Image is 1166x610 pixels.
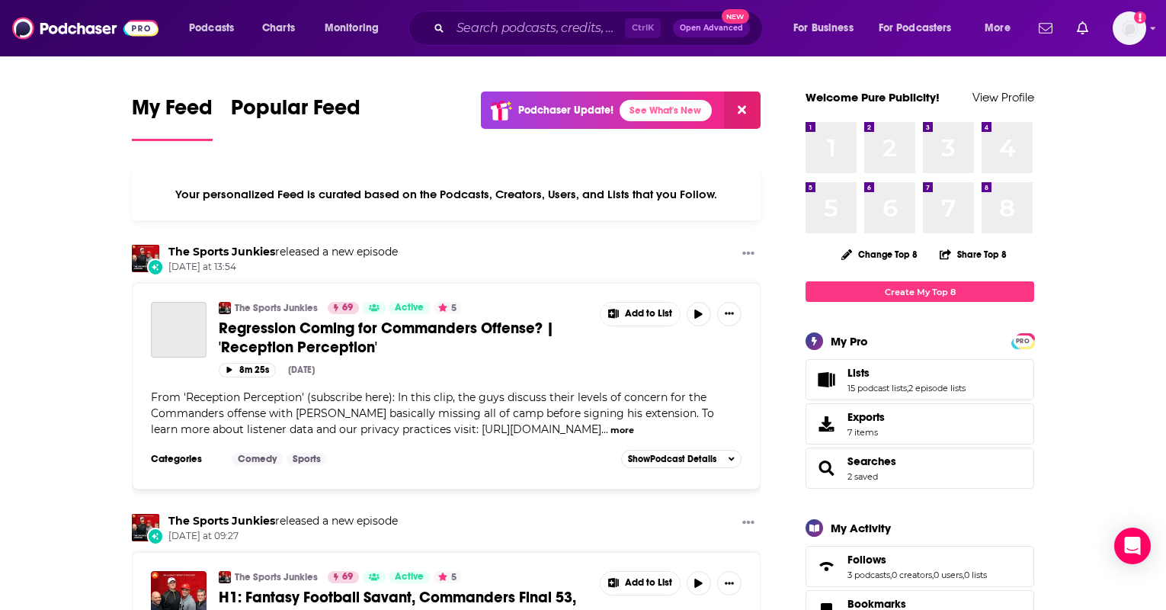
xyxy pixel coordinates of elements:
button: more [610,424,634,437]
span: Searches [806,448,1034,489]
a: See What's New [620,100,712,121]
button: Show More Button [736,514,761,533]
a: The Sports Junkies [235,571,318,583]
span: Podcasts [189,18,234,39]
a: Searches [811,457,841,479]
a: Regression Coming for Commanders Offense? | 'Reception Perception' [151,302,207,358]
button: open menu [178,16,254,40]
img: The Sports Junkies [219,571,231,583]
span: Follows [847,553,886,567]
a: 2 episode lists [908,383,966,393]
a: Sports [287,453,327,465]
img: The Sports Junkies [132,514,159,541]
a: Show notifications dropdown [1071,15,1094,41]
img: The Sports Junkies [132,245,159,272]
div: My Pro [831,334,868,348]
a: 2 saved [847,471,878,482]
button: Show More Button [601,303,680,326]
span: My Feed [132,95,213,130]
button: ShowPodcast Details [621,450,742,468]
div: Search podcasts, credits, & more... [423,11,777,46]
span: , [907,383,908,393]
a: Charts [252,16,304,40]
span: Exports [847,410,885,424]
button: open menu [314,16,399,40]
button: 5 [434,571,461,583]
span: Add to List [625,308,672,319]
span: 7 items [847,427,885,438]
button: Show profile menu [1113,11,1146,45]
button: Show More Button [601,572,680,595]
img: Podchaser - Follow, Share and Rate Podcasts [12,14,159,43]
span: 69 [342,570,353,585]
a: Follows [847,553,987,567]
span: Active [395,300,424,316]
span: From 'Reception Perception' (subscribe here): In this clip, the guys discuss their levels of conc... [151,390,714,436]
span: , [932,570,934,580]
span: Active [395,570,424,585]
span: Follows [806,546,1034,587]
a: 69 [328,571,359,583]
span: More [985,18,1011,39]
img: The Sports Junkies [219,302,231,314]
svg: Add a profile image [1134,11,1146,24]
button: Change Top 8 [832,245,927,264]
div: My Activity [831,521,891,535]
span: [DATE] at 09:27 [168,530,398,543]
a: The Sports Junkies [168,245,275,258]
a: My Feed [132,95,213,141]
a: 3 podcasts [847,570,890,580]
a: Lists [811,369,841,390]
span: Popular Feed [231,95,360,130]
span: Lists [847,366,870,380]
div: Your personalized Feed is curated based on the Podcasts, Creators, Users, and Lists that you Follow. [132,169,761,220]
div: New Episode [147,258,164,275]
a: 15 podcast lists [847,383,907,393]
span: New [722,9,749,24]
a: View Profile [972,90,1034,104]
div: New Episode [147,528,164,544]
span: For Business [793,18,854,39]
a: 0 lists [964,570,987,580]
span: PRO [1014,335,1032,347]
button: Open AdvancedNew [673,19,750,37]
a: Regression Coming for Commanders Offense? | 'Reception Perception' [219,319,589,357]
img: User Profile [1113,11,1146,45]
button: Show More Button [736,245,761,264]
span: , [890,570,892,580]
span: Charts [262,18,295,39]
button: open menu [783,16,873,40]
span: Exports [811,413,841,435]
button: open menu [974,16,1030,40]
a: 0 users [934,570,963,580]
a: Searches [847,454,896,468]
span: Add to List [625,577,672,589]
button: Show More Button [717,571,742,596]
span: Open Advanced [680,24,743,32]
a: The Sports Junkies [168,514,275,528]
h3: released a new episode [168,245,398,259]
button: 8m 25s [219,363,276,377]
h3: released a new episode [168,514,398,528]
a: 0 creators [892,570,932,580]
a: The Sports Junkies [235,302,318,314]
a: Follows [811,556,841,577]
span: , [963,570,964,580]
a: Welcome Pure Publicity! [806,90,940,104]
button: open menu [869,16,974,40]
div: [DATE] [288,364,315,375]
div: Open Intercom Messenger [1114,528,1151,564]
a: Comedy [232,453,283,465]
button: Share Top 8 [939,239,1007,269]
span: Ctrl K [625,18,661,38]
a: Lists [847,366,966,380]
a: Active [389,571,430,583]
a: Active [389,302,430,314]
span: [DATE] at 13:54 [168,261,398,274]
a: Create My Top 8 [806,281,1034,302]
